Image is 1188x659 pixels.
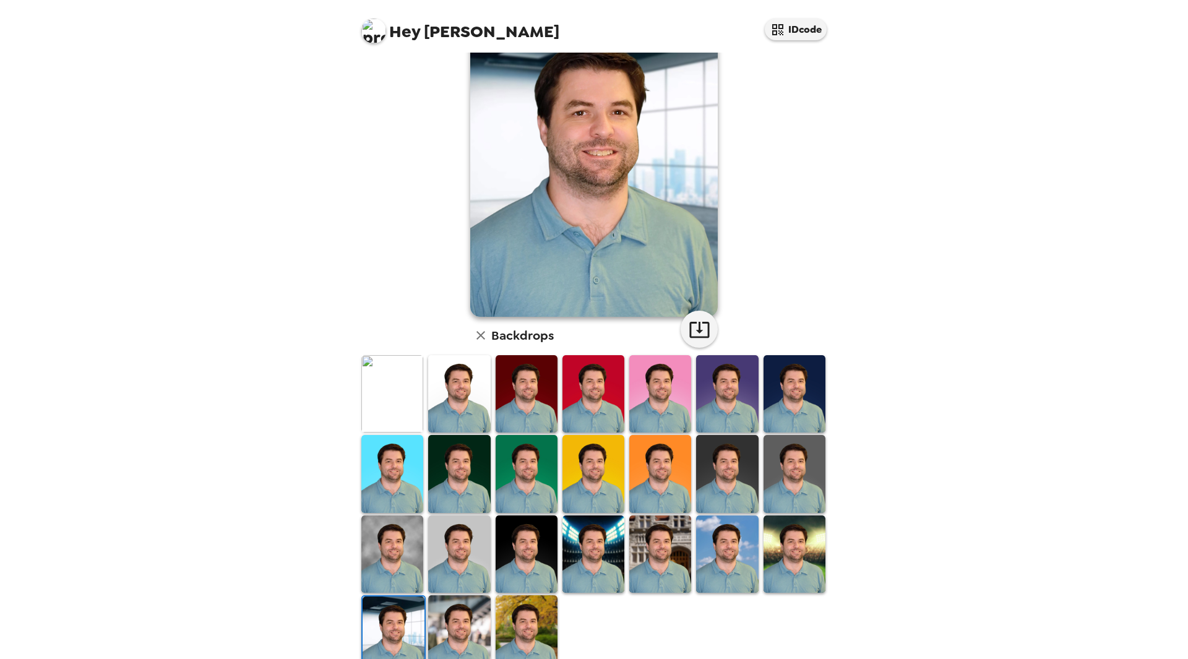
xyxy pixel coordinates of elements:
[765,19,827,40] button: IDcode
[491,325,554,345] h6: Backdrops
[361,12,559,40] span: [PERSON_NAME]
[389,20,420,43] span: Hey
[470,7,718,317] img: user
[361,19,386,43] img: profile pic
[361,355,423,433] img: Original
